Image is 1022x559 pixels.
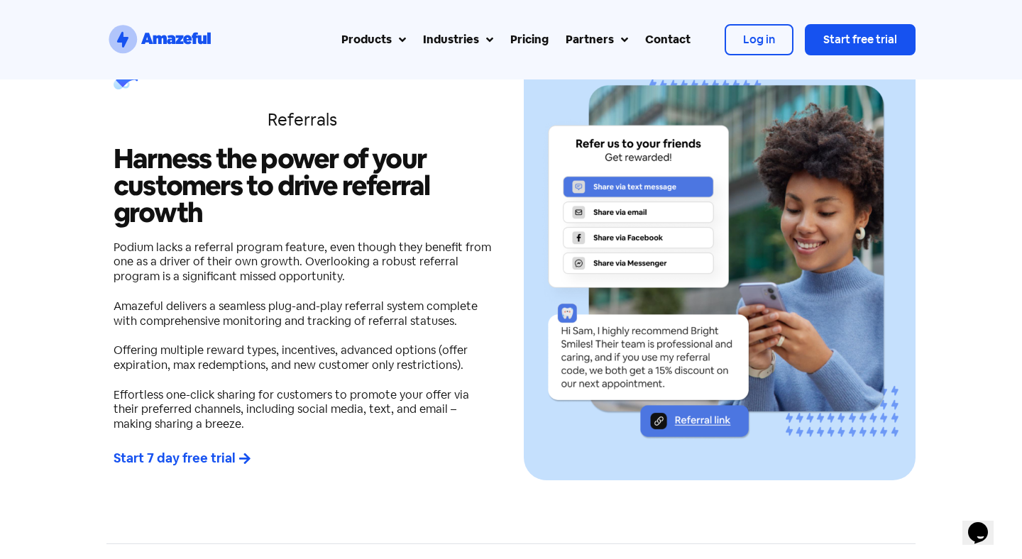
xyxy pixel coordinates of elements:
[566,31,614,48] div: Partners
[637,23,699,57] a: Contact
[823,32,897,47] span: Start free trial
[805,24,916,55] a: Start free trial
[962,502,1008,545] iframe: chat widget
[725,24,793,55] a: Log in
[510,31,549,48] div: Pricing
[557,23,637,57] a: Partners
[106,23,213,57] a: SVG link
[341,31,392,48] div: Products
[645,31,691,48] div: Contact
[114,450,236,466] span: Start 7 day free trial
[743,32,775,47] span: Log in
[114,446,260,471] a: Start 7 day free trial
[333,23,414,57] a: Products
[414,23,502,57] a: Industries
[114,109,491,131] div: Referrals
[502,23,557,57] a: Pricing
[423,31,479,48] div: Industries
[114,240,491,432] h4: Podium lacks a referral program feature, even though they benefit from one as a driver of their o...
[114,145,491,226] h2: Harness the power of your customers to drive referral growth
